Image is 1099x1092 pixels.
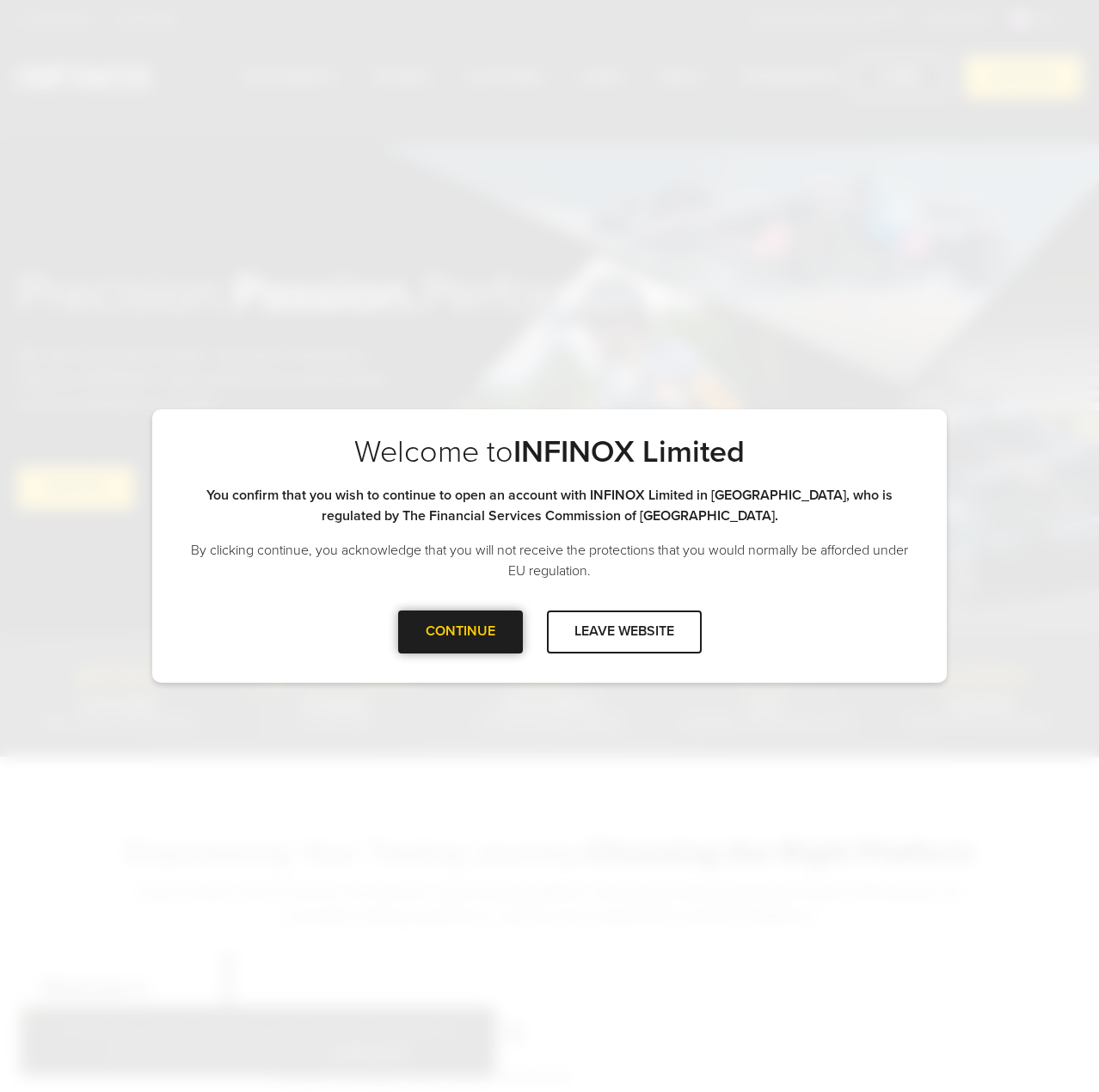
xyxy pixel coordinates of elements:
strong: You confirm that you wish to continue to open an account with INFINOX Limited in [GEOGRAPHIC_DATA... [206,487,893,525]
div: CONTINUE [398,610,523,653]
p: By clicking continue, you acknowledge that you will not receive the protections that you would no... [187,540,912,581]
strong: INFINOX Limited [513,433,745,470]
p: Welcome to [187,433,912,471]
div: LEAVE WEBSITE [547,610,702,653]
